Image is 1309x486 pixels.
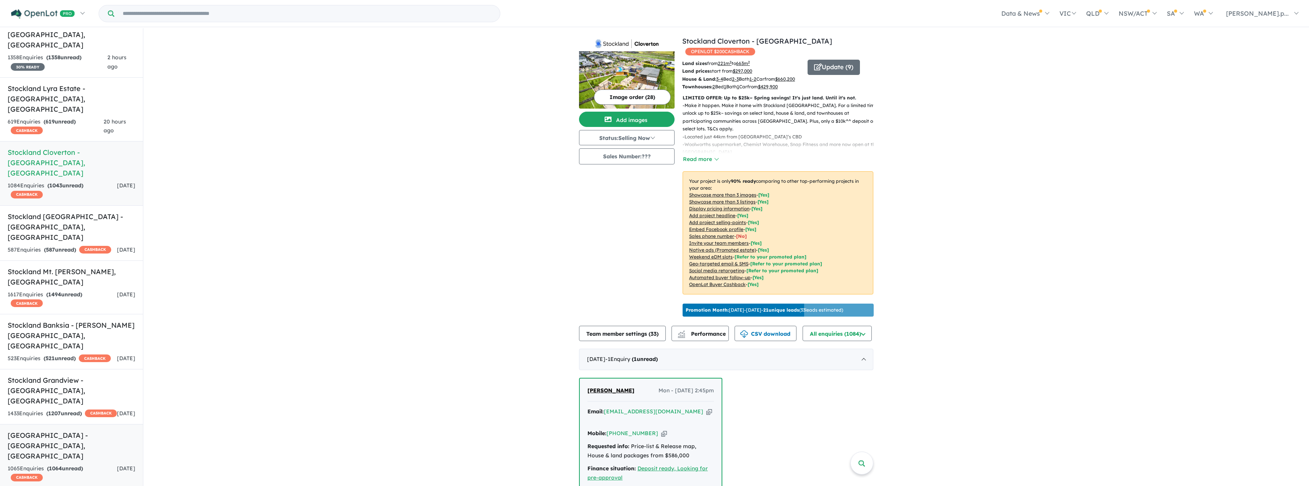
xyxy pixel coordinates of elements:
[579,148,675,164] button: Sales Number:???
[587,408,604,415] strong: Email:
[579,112,675,127] button: Add images
[689,206,749,211] u: Display pricing information
[117,410,135,417] span: [DATE]
[117,246,135,253] span: [DATE]
[8,267,135,287] h5: Stockland Mt. [PERSON_NAME] , [GEOGRAPHIC_DATA]
[724,84,726,89] u: 1
[8,147,135,178] h5: Stockland Cloverton - [GEOGRAPHIC_DATA] , [GEOGRAPHIC_DATA]
[44,118,76,125] strong: ( unread)
[632,356,658,362] strong: ( unread)
[679,330,726,337] span: Performance
[587,443,629,450] strong: Requested info:
[672,326,729,341] button: Performance
[44,246,76,253] strong: ( unread)
[733,68,752,74] u: $ 297,000
[678,333,685,338] img: bar-chart.svg
[579,130,675,145] button: Status:Selling Now
[689,268,745,273] u: Social media retargeting
[683,171,873,294] p: Your project is only comparing to other top-performing projects in your area: - - - - - - - - - -...
[8,320,135,351] h5: Stockland Banksia - [PERSON_NAME][GEOGRAPHIC_DATA] , [GEOGRAPHIC_DATA]
[689,233,734,239] u: Sales phone number
[685,48,755,55] span: OPENLOT $ 200 CASHBACK
[686,307,843,314] p: [DATE] - [DATE] - ( 33 leads estimated)
[46,54,81,61] strong: ( unread)
[718,60,732,66] u: 221 m
[758,84,778,89] u: $ 429,900
[46,246,55,253] span: 587
[582,39,672,48] img: Stockland Cloverton - Kalkallo Logo
[48,410,61,417] span: 1207
[737,213,748,218] span: [ Yes ]
[682,84,712,89] b: Townhouses:
[45,118,55,125] span: 619
[706,408,712,416] button: Copy
[689,192,756,198] u: Showcase more than 3 images
[803,326,872,341] button: All enquiries (1084)
[117,465,135,472] span: [DATE]
[750,261,822,267] span: [Refer to your promoted plan]
[808,60,860,75] button: Update (9)
[682,37,832,46] a: Stockland Cloverton - [GEOGRAPHIC_DATA]
[47,465,83,472] strong: ( unread)
[46,291,82,298] strong: ( unread)
[8,430,135,461] h5: [GEOGRAPHIC_DATA] - [GEOGRAPHIC_DATA] , [GEOGRAPHIC_DATA]
[753,275,764,280] span: [Yes]
[775,76,795,82] u: $ 660,200
[730,60,732,64] sup: 2
[735,254,806,260] span: [Refer to your promoted plan]
[8,211,135,242] h5: Stockland [GEOGRAPHIC_DATA] - [GEOGRAPHIC_DATA] , [GEOGRAPHIC_DATA]
[594,89,671,105] button: Image order (28)
[604,408,703,415] a: [EMAIL_ADDRESS][DOMAIN_NAME]
[689,199,756,205] u: Showcase more than 3 listings
[117,182,135,189] span: [DATE]
[605,356,658,362] span: - 1 Enquir y
[116,5,498,22] input: Try estate name, suburb, builder or developer
[689,281,746,287] u: OpenLot Buyer Cashback
[682,68,710,74] b: Land prices
[751,206,762,211] span: [ Yes ]
[689,213,735,218] u: Add project headline
[587,442,714,460] div: Price-list & Release map, House & land packages from $586,000
[11,127,43,134] span: CASHBACK
[11,191,43,198] span: CASHBACK
[587,386,634,395] a: [PERSON_NAME]
[689,226,743,232] u: Embed Facebook profile
[749,76,756,82] u: 1-2
[579,326,666,341] button: Team member settings (33)
[737,84,739,89] u: 1
[46,410,82,417] strong: ( unread)
[1226,10,1289,17] span: [PERSON_NAME].p...
[107,54,127,70] span: 2 hours ago
[746,268,818,273] span: [Refer to your promoted plan]
[79,354,111,362] span: CASHBACK
[11,474,43,481] span: CASHBACK
[587,465,708,481] u: Deposit ready, Looking for pre-approval
[48,291,61,298] span: 1494
[8,19,135,50] h5: [PERSON_NAME] - [GEOGRAPHIC_DATA] , [GEOGRAPHIC_DATA]
[736,60,750,66] u: 663 m
[732,60,750,66] span: to
[117,291,135,298] span: [DATE]
[731,178,756,184] b: 90 % ready
[689,247,756,253] u: Native ads (Promoted estate)
[740,330,748,338] img: download icon
[8,375,135,406] h5: Stockland Grandview - [GEOGRAPHIC_DATA] , [GEOGRAPHIC_DATA]
[683,133,879,141] p: - Located just 44km from [GEOGRAPHIC_DATA]’s CBD
[8,290,117,309] div: 1617 Enquir ies
[11,63,45,71] span: 30 % READY
[587,387,634,394] span: [PERSON_NAME]
[689,240,749,246] u: Invite your team members
[8,53,107,72] div: 1358 Enquir ies
[661,429,667,437] button: Copy
[49,182,62,189] span: 1043
[683,155,719,164] button: Read more
[682,67,802,75] p: start from
[8,83,135,114] h5: Stockland Lyra Estate - [GEOGRAPHIC_DATA] , [GEOGRAPHIC_DATA]
[8,245,111,255] div: 587 Enquir ies
[758,247,769,253] span: [Yes]
[79,246,111,254] span: CASHBACK
[712,84,715,89] u: 2
[689,275,751,280] u: Automated buyer follow-up
[11,9,75,19] img: Openlot PRO Logo White
[47,182,83,189] strong: ( unread)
